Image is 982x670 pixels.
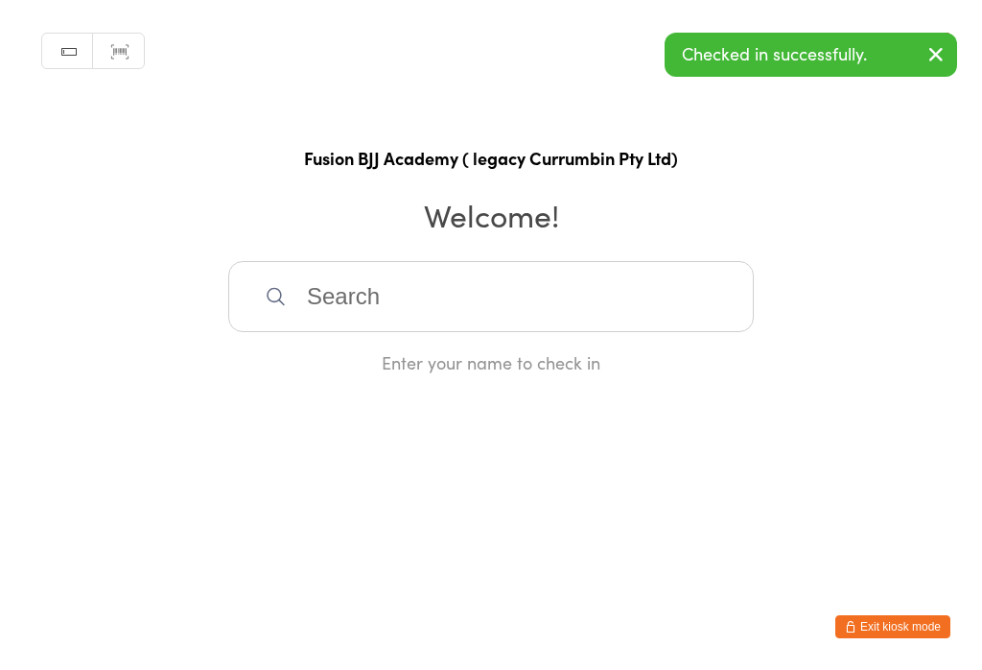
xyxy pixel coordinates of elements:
[665,33,957,77] div: Checked in successfully.
[835,615,950,638] button: Exit kiosk mode
[228,350,754,374] div: Enter your name to check in
[19,146,963,170] h1: Fusion BJJ Academy ( legacy Currumbin Pty Ltd)
[228,261,754,332] input: Search
[19,193,963,236] h2: Welcome!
